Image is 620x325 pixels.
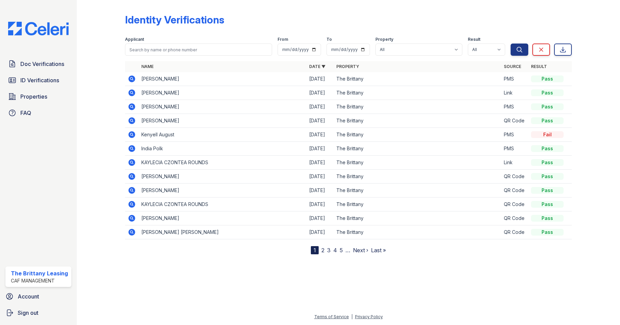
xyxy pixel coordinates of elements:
div: Identity Verifications [125,14,224,26]
a: Doc Verifications [5,57,71,71]
a: FAQ [5,106,71,120]
div: 1 [311,246,319,254]
a: Privacy Policy [355,314,383,319]
td: [PERSON_NAME] [PERSON_NAME] [139,225,306,239]
td: The Brittany [334,184,501,198]
td: PMS [501,100,528,114]
span: … [346,246,350,254]
span: Account [18,292,39,301]
a: 5 [340,247,343,254]
td: [DATE] [306,184,334,198]
a: Sign out [3,306,74,320]
td: Link [501,156,528,170]
div: Pass [531,159,564,166]
td: [PERSON_NAME] [139,86,306,100]
a: ID Verifications [5,73,71,87]
span: ID Verifications [20,76,59,84]
label: Property [375,37,393,42]
td: [DATE] [306,211,334,225]
a: Terms of Service [314,314,349,319]
td: Kenyell August [139,128,306,142]
a: 4 [333,247,337,254]
div: | [351,314,353,319]
td: The Brittany [334,170,501,184]
td: [DATE] [306,170,334,184]
td: The Brittany [334,211,501,225]
td: The Brittany [334,72,501,86]
div: Pass [531,187,564,194]
td: The Brittany [334,156,501,170]
td: QR Code [501,114,528,128]
td: [DATE] [306,128,334,142]
td: PMS [501,142,528,156]
td: QR Code [501,225,528,239]
a: Next › [353,247,368,254]
td: India Polk [139,142,306,156]
td: [PERSON_NAME] [139,170,306,184]
td: [DATE] [306,114,334,128]
td: The Brittany [334,142,501,156]
td: KAYLECIA CZONTEA ROUNDS [139,156,306,170]
td: The Brittany [334,114,501,128]
a: Account [3,290,74,303]
label: Result [468,37,480,42]
td: [DATE] [306,100,334,114]
td: The Brittany [334,225,501,239]
a: Last » [371,247,386,254]
a: Source [504,64,521,69]
div: Pass [531,75,564,82]
a: Date ▼ [309,64,325,69]
a: 2 [321,247,324,254]
span: Doc Verifications [20,60,64,68]
span: Sign out [18,309,38,317]
td: [PERSON_NAME] [139,114,306,128]
div: Pass [531,215,564,222]
td: The Brittany [334,128,501,142]
td: [DATE] [306,86,334,100]
td: [DATE] [306,198,334,211]
td: [PERSON_NAME] [139,100,306,114]
td: [PERSON_NAME] [139,211,306,225]
td: Link [501,86,528,100]
a: Name [141,64,154,69]
td: PMS [501,72,528,86]
td: [PERSON_NAME] [139,72,306,86]
input: Search by name or phone number [125,44,272,56]
td: PMS [501,128,528,142]
label: To [326,37,332,42]
div: Pass [531,117,564,124]
div: Pass [531,103,564,110]
div: Pass [531,173,564,180]
td: QR Code [501,170,528,184]
td: QR Code [501,198,528,211]
div: CAF Management [11,277,68,284]
div: Pass [531,201,564,208]
label: From [278,37,288,42]
td: The Brittany [334,100,501,114]
td: [DATE] [306,156,334,170]
label: Applicant [125,37,144,42]
td: KAYLECIA CZONTEA ROUNDS [139,198,306,211]
span: FAQ [20,109,31,117]
div: Pass [531,229,564,236]
a: Property [336,64,359,69]
div: Fail [531,131,564,138]
div: Pass [531,145,564,152]
td: [DATE] [306,142,334,156]
td: QR Code [501,184,528,198]
div: Pass [531,89,564,96]
a: Properties [5,90,71,103]
td: The Brittany [334,86,501,100]
td: [DATE] [306,72,334,86]
img: CE_Logo_Blue-a8612792a0a2168367f1c8372b55b34899dd931a85d93a1a3d3e32e68fde9ad4.png [3,22,74,35]
span: Properties [20,92,47,101]
td: QR Code [501,211,528,225]
td: The Brittany [334,198,501,211]
a: Result [531,64,547,69]
td: [DATE] [306,225,334,239]
a: 3 [327,247,331,254]
div: The Brittany Leasing [11,269,68,277]
td: [PERSON_NAME] [139,184,306,198]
